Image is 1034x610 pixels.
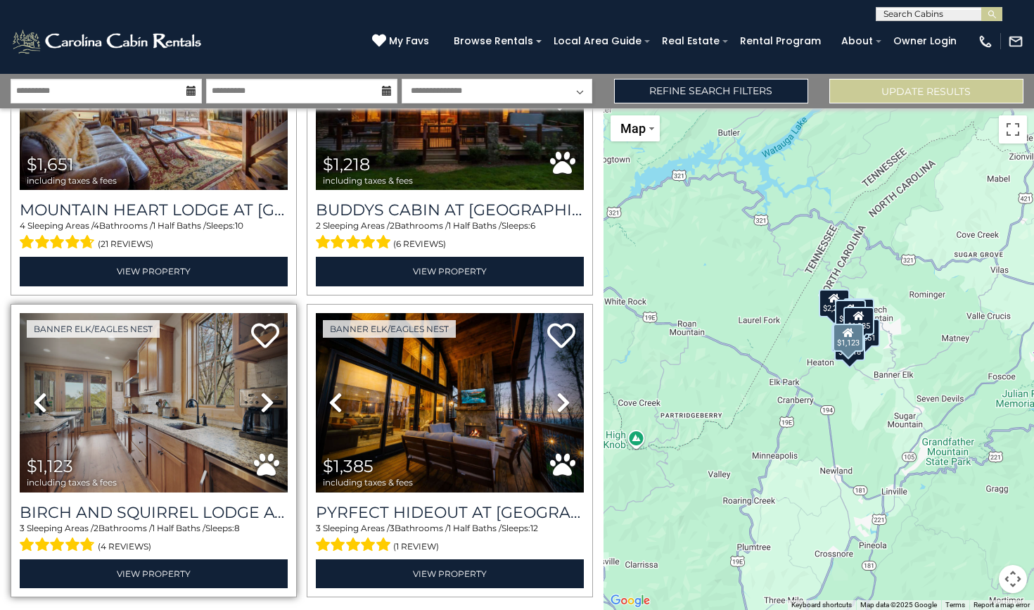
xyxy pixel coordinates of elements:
[390,220,395,231] span: 2
[316,313,584,493] img: thumbnail_168565474.jpeg
[974,601,1030,609] a: Report a map error
[323,154,370,174] span: $1,218
[316,201,584,220] h3: Buddys Cabin at Eagles Nest
[530,523,538,533] span: 12
[945,601,965,609] a: Terms (opens in new tab)
[20,257,288,286] a: View Property
[607,592,653,610] img: Google
[389,34,429,49] span: My Favs
[27,154,74,174] span: $1,651
[316,220,584,253] div: Sleeping Areas / Bathrooms / Sleeps:
[20,503,288,522] a: Birch and Squirrel Lodge at [GEOGRAPHIC_DATA]
[27,478,117,487] span: including taxes & fees
[316,503,584,522] h3: Pyrfect Hideout at Eagles Nest
[843,306,874,334] div: $1,385
[94,220,99,231] span: 4
[27,456,73,476] span: $1,123
[316,201,584,220] a: Buddys Cabin at [GEOGRAPHIC_DATA]
[27,176,117,185] span: including taxes & fees
[620,121,646,136] span: Map
[323,176,413,185] span: including taxes & fees
[27,320,160,338] a: Banner Elk/Eagles Nest
[791,600,852,610] button: Keyboard shortcuts
[316,220,321,231] span: 2
[831,324,862,352] div: $1,312
[323,478,413,487] span: including taxes & fees
[20,313,288,493] img: thumbnail_164375129.jpeg
[323,456,374,476] span: $1,385
[834,30,880,52] a: About
[448,220,502,231] span: 1 Half Baths /
[20,201,288,220] h3: Mountain Heart Lodge at Eagles Nest
[251,322,279,352] a: Add to favorites
[11,27,205,56] img: White-1-2.png
[98,538,151,556] span: (4 reviews)
[323,320,456,338] a: Banner Elk/Eagles Nest
[20,201,288,220] a: Mountain Heart Lodge at [GEOGRAPHIC_DATA]
[393,235,446,253] span: (6 reviews)
[316,503,584,522] a: Pyrfect Hideout at [GEOGRAPHIC_DATA]
[390,523,395,533] span: 3
[547,30,649,52] a: Local Area Guide
[316,523,321,533] span: 3
[235,220,243,231] span: 10
[607,592,653,610] a: Open this area in Google Maps (opens a new window)
[733,30,828,52] a: Rental Program
[94,523,98,533] span: 2
[530,220,535,231] span: 6
[20,220,25,231] span: 4
[447,30,540,52] a: Browse Rentals
[835,300,866,328] div: $1,646
[999,115,1027,144] button: Toggle fullscreen view
[20,503,288,522] h3: Birch and Squirrel Lodge at Eagles Nest
[393,538,439,556] span: (1 review)
[886,30,964,52] a: Owner Login
[833,323,864,351] div: $1,123
[611,115,660,141] button: Change map style
[316,559,584,588] a: View Property
[860,601,937,609] span: Map data ©2025 Google
[834,332,865,360] div: $1,218
[234,523,240,533] span: 8
[819,288,850,317] div: $2,298
[829,79,1023,103] button: Update Results
[20,220,288,253] div: Sleeping Areas / Bathrooms / Sleeps:
[20,559,288,588] a: View Property
[1008,34,1023,49] img: mail-regular-white.png
[98,235,153,253] span: (21 reviews)
[153,220,206,231] span: 1 Half Baths /
[843,298,874,326] div: $1,353
[848,319,879,347] div: $1,651
[152,523,205,533] span: 1 Half Baths /
[655,30,727,52] a: Real Estate
[978,34,993,49] img: phone-regular-white.png
[999,565,1027,593] button: Map camera controls
[448,523,502,533] span: 1 Half Baths /
[316,522,584,556] div: Sleeping Areas / Bathrooms / Sleeps:
[614,79,808,103] a: Refine Search Filters
[316,257,584,286] a: View Property
[20,522,288,556] div: Sleeping Areas / Bathrooms / Sleeps:
[20,523,25,533] span: 3
[372,34,433,49] a: My Favs
[547,322,575,352] a: Add to favorites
